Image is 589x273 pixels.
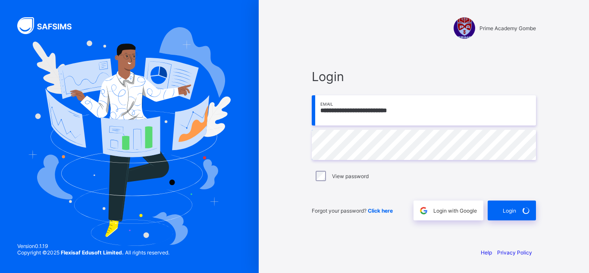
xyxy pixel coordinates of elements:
a: Click here [368,207,393,214]
span: Copyright © 2025 All rights reserved. [17,249,169,256]
span: Login [503,207,516,214]
a: Help [481,249,492,256]
a: Privacy Policy [497,249,532,256]
span: Forgot your password? [312,207,393,214]
strong: Flexisaf Edusoft Limited. [61,249,124,256]
span: Prime Academy Gombe [479,25,536,31]
img: SAFSIMS Logo [17,17,82,34]
img: google.396cfc9801f0270233282035f929180a.svg [419,206,429,216]
span: Version 0.1.19 [17,243,169,249]
label: View password [332,173,369,179]
span: Login [312,69,536,84]
span: Login with Google [433,207,477,214]
img: Hero Image [28,27,231,245]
